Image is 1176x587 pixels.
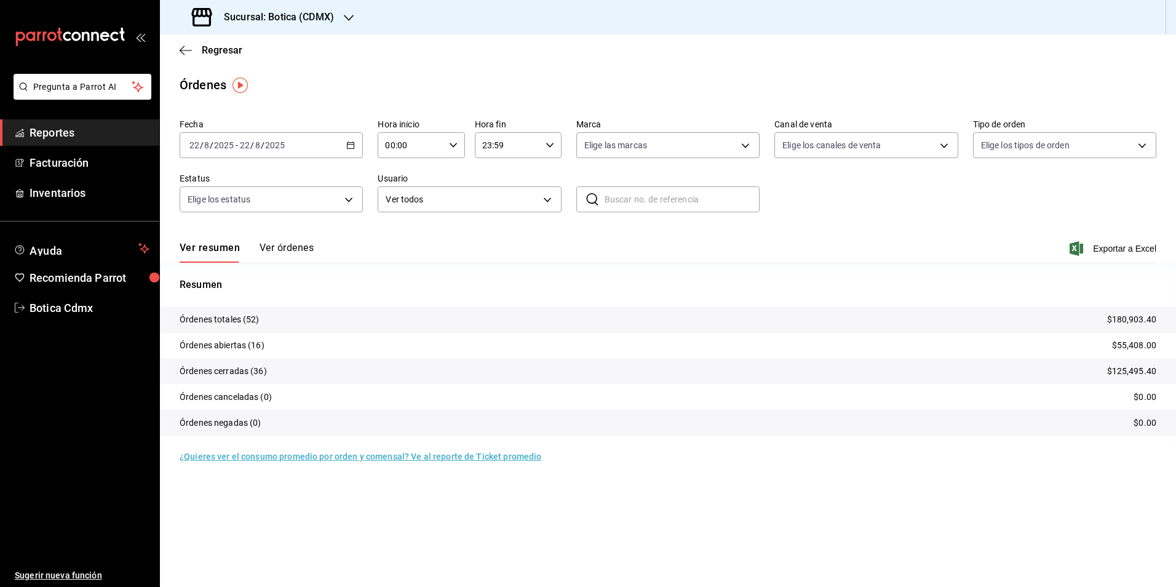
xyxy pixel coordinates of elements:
[1112,339,1156,352] p: $55,408.00
[236,140,238,150] span: -
[200,140,204,150] span: /
[214,10,334,25] h3: Sucursal: Botica (CDMX)
[135,32,145,42] button: open_drawer_menu
[30,270,149,286] span: Recomienda Parrot
[30,185,149,201] span: Inventarios
[605,187,760,212] input: Buscar no. de referencia
[1107,365,1156,378] p: $125,495.40
[9,89,151,102] a: Pregunta a Parrot AI
[30,124,149,141] span: Reportes
[30,241,133,256] span: Ayuda
[30,300,149,316] span: Botica Cdmx
[255,140,261,150] input: --
[180,76,226,94] div: Órdenes
[1107,313,1156,326] p: $180,903.40
[180,452,541,461] a: ¿Quieres ver el consumo promedio por orden y comensal? Ve al reporte de Ticket promedio
[180,278,1156,292] p: Resumen
[584,139,647,151] span: Elige las marcas
[14,74,151,100] button: Pregunta a Parrot AI
[210,140,213,150] span: /
[188,193,250,206] span: Elige los estatus
[260,242,314,263] button: Ver órdenes
[232,78,248,93] img: Tooltip marker
[386,193,538,206] span: Ver todos
[774,120,958,129] label: Canal de venta
[180,242,240,263] button: Ver resumen
[1134,391,1156,404] p: $0.00
[973,120,1156,129] label: Tipo de orden
[15,569,149,582] span: Sugerir nueva función
[204,140,210,150] input: --
[378,174,561,183] label: Usuario
[261,140,264,150] span: /
[180,313,260,326] p: Órdenes totales (52)
[180,339,264,352] p: Órdenes abiertas (16)
[782,139,881,151] span: Elige los canales de venta
[180,44,242,56] button: Regresar
[1072,241,1156,256] button: Exportar a Excel
[475,120,562,129] label: Hora fin
[250,140,254,150] span: /
[264,140,285,150] input: ----
[180,391,272,404] p: Órdenes canceladas (0)
[30,154,149,171] span: Facturación
[180,242,314,263] div: navigation tabs
[378,120,464,129] label: Hora inicio
[180,365,267,378] p: Órdenes cerradas (36)
[180,417,261,429] p: Órdenes negadas (0)
[213,140,234,150] input: ----
[189,140,200,150] input: --
[33,81,132,94] span: Pregunta a Parrot AI
[1134,417,1156,429] p: $0.00
[239,140,250,150] input: --
[180,174,363,183] label: Estatus
[180,120,363,129] label: Fecha
[981,139,1070,151] span: Elige los tipos de orden
[202,44,242,56] span: Regresar
[576,120,760,129] label: Marca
